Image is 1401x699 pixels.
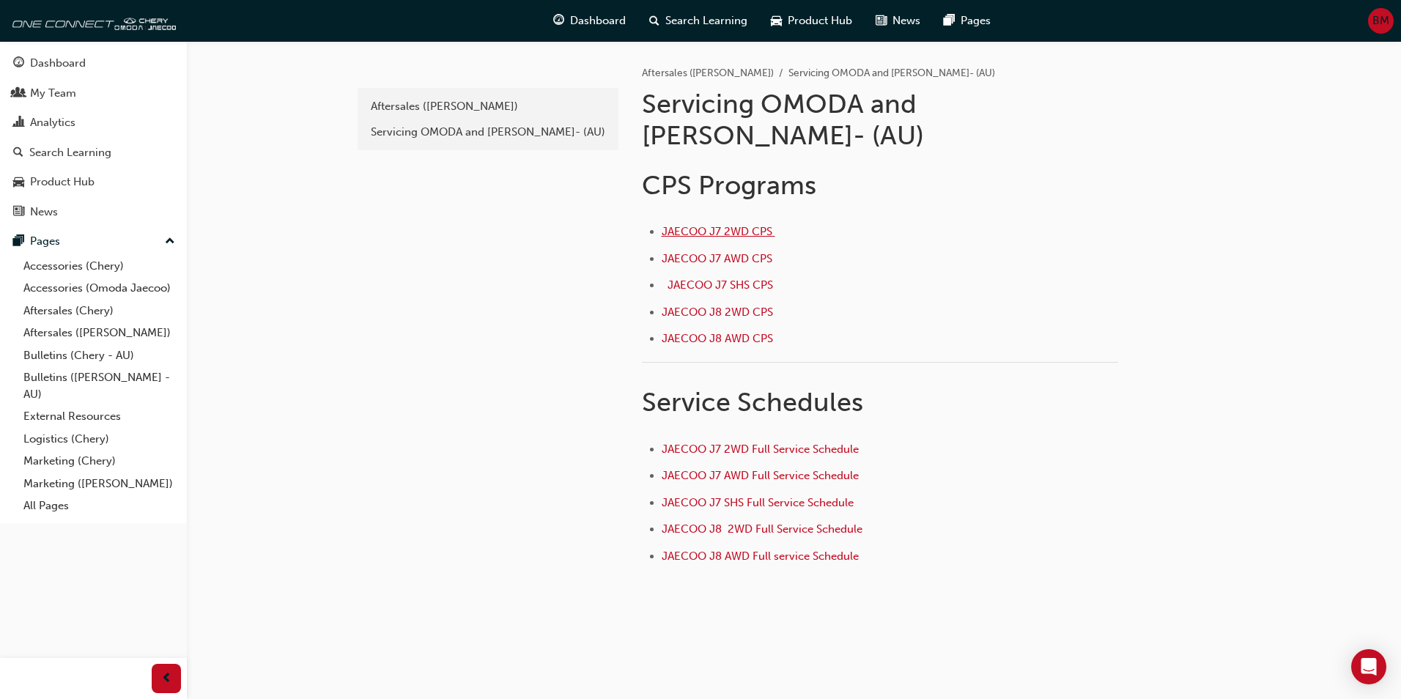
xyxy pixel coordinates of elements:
span: CPS Programs [642,169,816,201]
span: News [892,12,920,29]
span: guage-icon [553,12,564,30]
div: Aftersales ([PERSON_NAME]) [371,98,605,115]
div: Open Intercom Messenger [1351,649,1386,684]
span: pages-icon [944,12,955,30]
span: search-icon [13,147,23,160]
a: search-iconSearch Learning [637,6,759,36]
a: JAECOO J7 AWD Full Service Schedule [662,469,862,482]
span: guage-icon [13,57,24,70]
div: Analytics [30,114,75,131]
span: chart-icon [13,116,24,130]
a: Aftersales ([PERSON_NAME]) [642,67,774,79]
a: Aftersales (Chery) [18,300,181,322]
a: JAECOO J8 2WD Full Service Schedule [662,522,862,536]
a: JAECOO J8 2WD CPS [662,306,773,319]
span: pages-icon [13,235,24,248]
div: News [30,204,58,221]
a: Aftersales ([PERSON_NAME]) [363,94,613,119]
a: JAECOO J7 2WD Full Service Schedule [662,443,859,456]
span: BM [1372,12,1389,29]
span: prev-icon [161,670,172,688]
a: News [6,199,181,226]
img: oneconnect [7,6,176,35]
h1: Servicing OMODA and [PERSON_NAME]- (AU) [642,88,1123,152]
div: Search Learning [29,144,111,161]
a: JAECOO J8 AWD Full service Schedule [662,550,859,563]
a: car-iconProduct Hub [759,6,864,36]
div: Pages [30,233,60,250]
span: news-icon [13,206,24,219]
a: Accessories (Chery) [18,255,181,278]
a: pages-iconPages [932,6,1002,36]
span: Product Hub [788,12,852,29]
a: Bulletins (Chery - AU) [18,344,181,367]
span: search-icon [649,12,659,30]
button: BM [1368,8,1394,34]
span: news-icon [876,12,887,30]
span: Search Learning [665,12,747,29]
a: Accessories (Omoda Jaecoo) [18,277,181,300]
div: My Team [30,85,76,102]
a: Dashboard [6,50,181,77]
a: All Pages [18,495,181,517]
li: Servicing OMODA and [PERSON_NAME]- (AU) [788,65,995,82]
a: Analytics [6,109,181,136]
button: Pages [6,228,181,255]
a: guage-iconDashboard [541,6,637,36]
div: Servicing OMODA and [PERSON_NAME]- (AU) [371,124,605,141]
span: car-icon [771,12,782,30]
div: Product Hub [30,174,95,191]
a: Logistics (Chery) [18,428,181,451]
a: Marketing ([PERSON_NAME]) [18,473,181,495]
a: JAECOO J7 AWD CPS [662,252,775,265]
span: people-icon [13,87,24,100]
span: Pages [961,12,991,29]
a: Aftersales ([PERSON_NAME]) [18,322,181,344]
a: External Resources [18,405,181,428]
span: Dashboard [570,12,626,29]
a: JAECOO J8 AWD CPS [662,332,773,345]
a: JAECOO J7 2WD CPS [662,225,775,238]
a: news-iconNews [864,6,932,36]
a: Bulletins ([PERSON_NAME] - AU) [18,366,181,405]
a: Marketing (Chery) [18,450,181,473]
a: JAECOO J7 SHS CPS [668,278,776,292]
a: Product Hub [6,169,181,196]
span: Service Schedules [642,386,863,418]
a: JAECOO J7 SHS Full Service Schedule [662,496,857,509]
button: DashboardMy TeamAnalyticsSearch LearningProduct HubNews [6,47,181,228]
span: car-icon [13,176,24,189]
span: up-icon [165,232,175,251]
a: Servicing OMODA and [PERSON_NAME]- (AU) [363,119,613,145]
div: Dashboard [30,55,86,72]
a: My Team [6,80,181,107]
a: Search Learning [6,139,181,166]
